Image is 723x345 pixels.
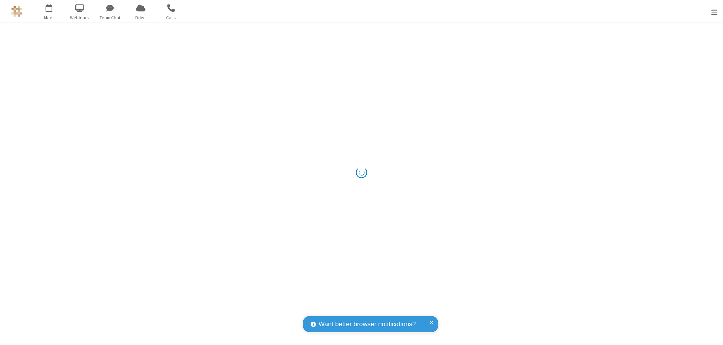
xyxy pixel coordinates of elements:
[157,14,185,21] span: Calls
[96,14,124,21] span: Team Chat
[127,14,155,21] span: Drive
[11,6,23,17] img: QA Selenium DO NOT DELETE OR CHANGE
[66,14,94,21] span: Webinars
[35,14,63,21] span: Meet
[704,325,717,340] iframe: Chat
[319,319,416,329] span: Want better browser notifications?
